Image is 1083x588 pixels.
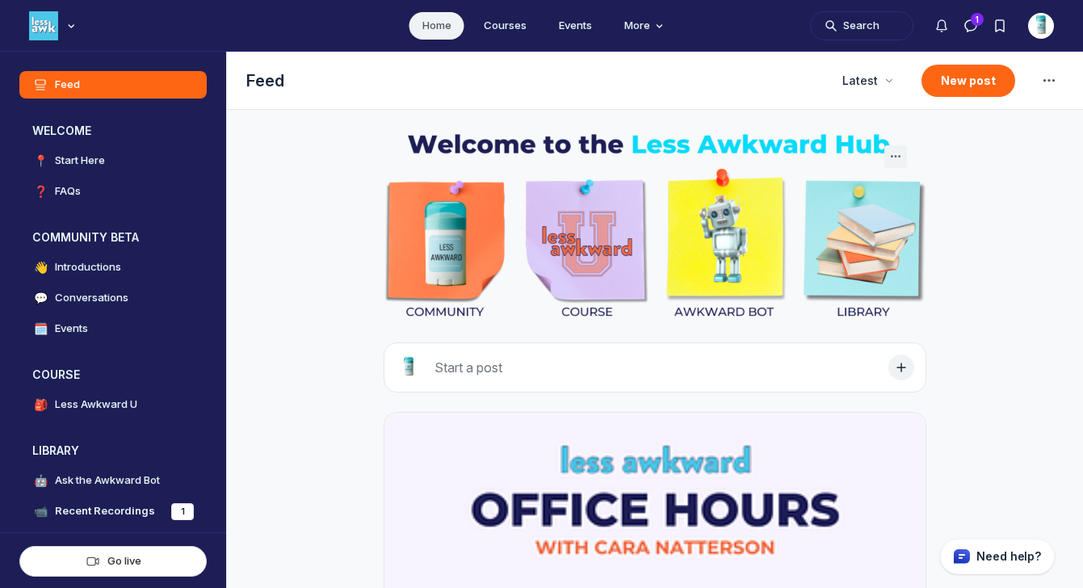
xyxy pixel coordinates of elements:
h3: COURSE [32,367,80,383]
span: ❓ [32,183,48,199]
button: Circle support widget [940,539,1055,574]
h4: FAQs [55,183,81,199]
span: 💬 [32,290,48,306]
button: COURSECollapse space [19,362,207,388]
a: 🎒Less Awkward U [19,391,207,418]
a: Events [546,12,605,40]
span: 🎒 [32,397,48,413]
h4: Conversations [55,290,128,306]
button: More [611,12,674,40]
button: Go live [19,546,207,577]
a: 👋Introductions [19,254,207,281]
span: 🗓️ [32,321,48,337]
h4: Less Awkward U [55,397,137,413]
a: 💬Conversations [19,284,207,312]
header: Page Header [227,52,1083,110]
span: More [624,18,668,34]
h4: Recent Recordings [55,503,155,519]
button: Bookmarks [985,11,1014,40]
a: Home [409,12,464,40]
a: Courses [471,12,539,40]
button: Latest [833,66,902,95]
button: Search [810,11,913,40]
h4: Feed [55,77,80,93]
p: Need help? [976,548,1041,565]
a: 🗓️Events [19,315,207,342]
span: 📍 [32,153,48,169]
h3: COMMUNITY BETA [32,229,139,246]
button: LIBRARYCollapse space [19,438,207,464]
button: Notifications [927,11,956,40]
div: 1 [171,503,194,520]
h1: Feed [246,69,820,92]
a: Feed [19,71,207,99]
span: 🤖 [32,472,48,489]
h3: LIBRARY [32,443,79,459]
button: User menu options [1028,13,1054,39]
h4: Introductions [55,259,121,275]
h4: Start Here [55,153,105,169]
button: Direct messages [956,11,985,40]
a: ❓FAQs [19,178,207,205]
div: Go live [33,553,193,569]
button: New post [921,65,1015,97]
button: Feed settings [1035,66,1064,95]
button: WELCOMECollapse space [19,118,207,144]
span: 📹 [32,503,48,519]
button: Start a post [384,342,926,393]
span: Latest [842,73,878,89]
a: 🤖Ask the Awkward Bot [19,467,207,494]
a: 📹Recent Recordings1 [19,498,207,525]
button: COMMUNITY BETACollapse space [19,225,207,250]
span: Start a post [434,359,502,376]
svg: Feed settings [1039,71,1059,90]
img: Less Awkward Hub logo [29,11,58,40]
h4: Ask the Awkward Bot [55,472,160,489]
button: Welcome banner actions [884,145,907,168]
h4: Events [55,321,88,337]
span: 👋 [32,259,48,275]
button: Less Awkward Hub logo [29,10,79,42]
a: 📍Start Here [19,147,207,174]
h3: WELCOME [32,123,91,139]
